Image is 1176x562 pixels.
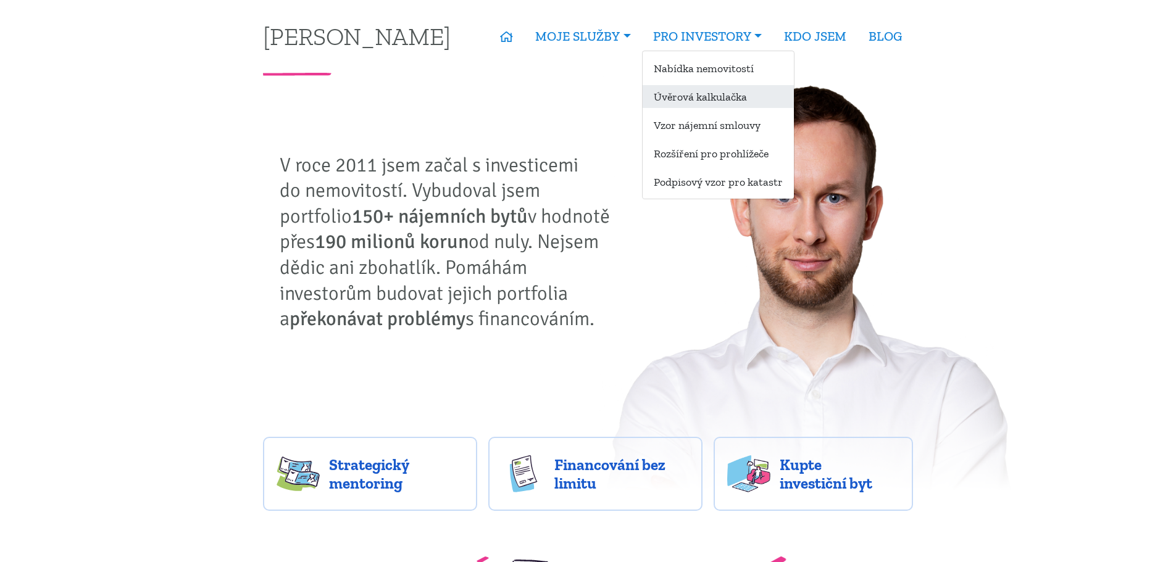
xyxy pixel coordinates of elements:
[290,307,465,331] strong: překonávat problémy
[315,229,469,254] strong: 190 milionů korun
[727,455,770,492] img: flats
[280,152,619,332] p: V roce 2011 jsem začal s investicemi do nemovitostí. Vybudoval jsem portfolio v hodnotě přes od n...
[643,85,794,108] a: Úvěrová kalkulačka
[263,437,477,511] a: Strategický mentoring
[277,455,320,492] img: strategy
[524,22,641,51] a: MOJE SLUŽBY
[773,22,857,51] a: KDO JSEM
[857,22,913,51] a: BLOG
[780,455,899,492] span: Kupte investiční byt
[554,455,689,492] span: Financování bez limitu
[643,170,794,193] a: Podpisový vzor pro katastr
[329,455,464,492] span: Strategický mentoring
[263,24,451,48] a: [PERSON_NAME]
[488,437,703,511] a: Financování bez limitu
[643,114,794,136] a: Vzor nájemní smlouvy
[352,204,528,228] strong: 150+ nájemních bytů
[643,57,794,80] a: Nabídka nemovitostí
[714,437,913,511] a: Kupte investiční byt
[642,22,773,51] a: PRO INVESTORY
[502,455,545,492] img: finance
[643,142,794,165] a: Rozšíření pro prohlížeče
